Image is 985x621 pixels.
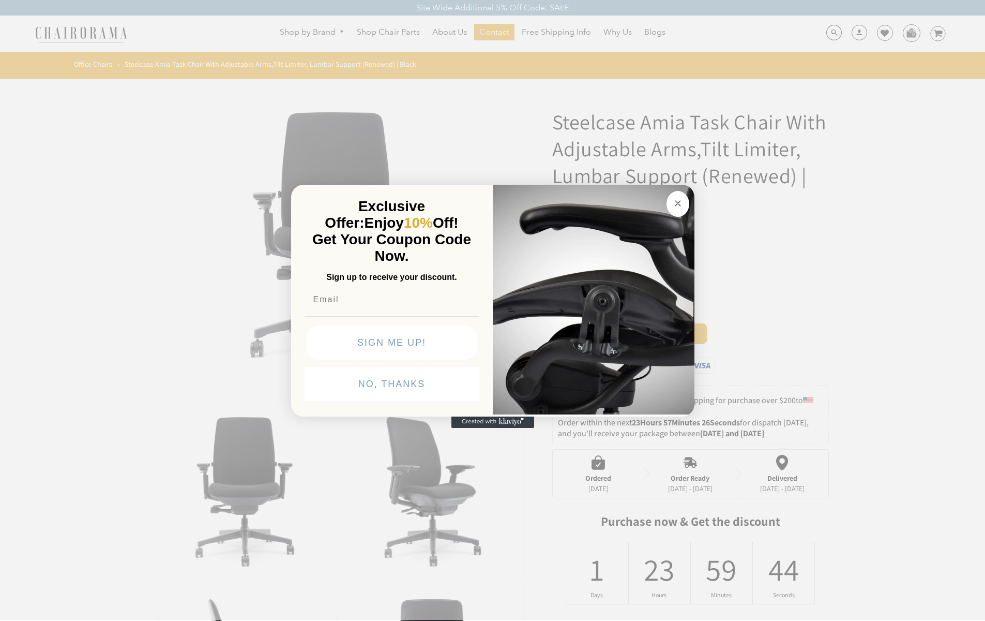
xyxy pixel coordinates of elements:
img: 92d77583-a095-41f6-84e7-858462e0427a.jpeg [493,183,694,415]
span: Exclusive Offer: [325,198,425,231]
button: Close dialog [666,191,689,217]
a: Created with Klaviyo - opens in a new tab [451,416,534,428]
span: Sign up to receive your discount. [326,273,457,282]
button: NO, THANKS [305,367,479,401]
img: underline [305,317,479,317]
button: SIGN ME UP! [307,326,477,360]
span: 10% [404,215,433,231]
span: Enjoy Off! [365,215,459,231]
input: Email [305,289,479,310]
span: Get Your Coupon Code Now. [312,231,471,264]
